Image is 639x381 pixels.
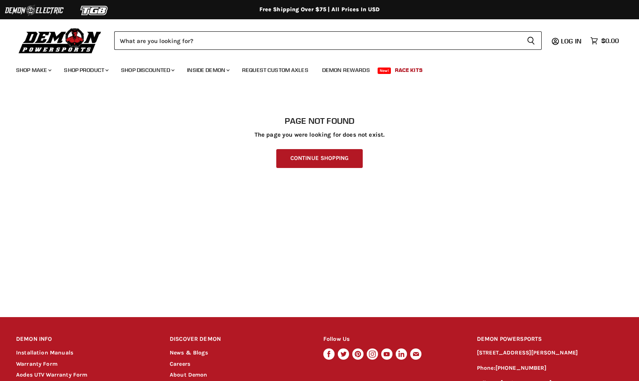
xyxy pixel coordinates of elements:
[378,68,391,74] span: New!
[557,37,586,45] a: Log in
[170,349,208,356] a: News & Blogs
[586,35,623,47] a: $0.00
[601,37,619,45] span: $0.00
[477,348,623,358] p: [STREET_ADDRESS][PERSON_NAME]
[114,31,542,50] form: Product
[181,62,234,78] a: Inside Demon
[10,62,56,78] a: Shop Make
[389,62,429,78] a: Race Kits
[276,149,363,168] a: Continue Shopping
[4,3,64,18] img: Demon Electric Logo 2
[58,62,113,78] a: Shop Product
[170,371,208,378] a: About Demon
[16,116,623,126] h1: Page not found
[495,365,547,371] a: [PHONE_NUMBER]
[477,330,623,349] h2: DEMON POWERSPORTS
[316,62,376,78] a: Demon Rewards
[561,37,581,45] span: Log in
[520,31,542,50] button: Search
[16,349,73,356] a: Installation Manuals
[115,62,179,78] a: Shop Discounted
[16,131,623,138] p: The page you were looking for does not exist.
[323,330,462,349] h2: Follow Us
[170,330,308,349] h2: DISCOVER DEMON
[16,330,154,349] h2: DEMON INFO
[236,62,314,78] a: Request Custom Axles
[477,364,623,373] p: Phone:
[16,361,58,367] a: Warranty Form
[10,59,617,78] ul: Main menu
[16,371,87,378] a: Aodes UTV Warranty Form
[64,3,125,18] img: TGB Logo 2
[170,361,190,367] a: Careers
[16,26,104,55] img: Demon Powersports
[114,31,520,50] input: Search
